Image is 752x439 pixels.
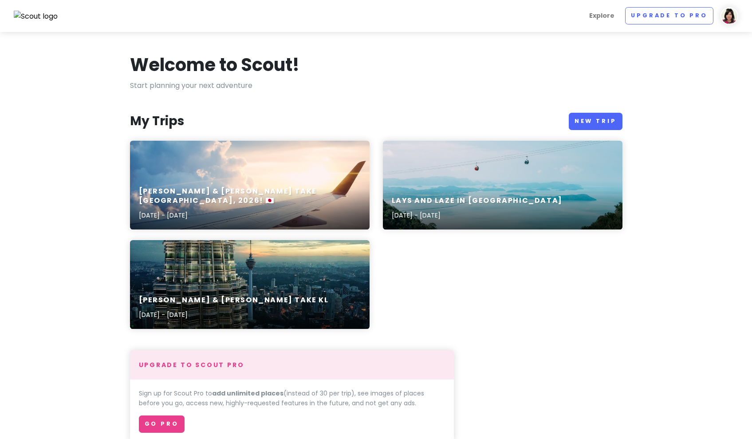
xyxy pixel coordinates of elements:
a: Upgrade to Pro [625,7,713,24]
h4: Upgrade to Scout Pro [139,361,445,369]
img: Scout logo [14,11,58,22]
img: User profile [721,7,738,25]
p: Sign up for Scout Pro to (instead of 30 per trip), see images of places before you go, access new... [139,388,445,408]
h6: [PERSON_NAME] & [PERSON_NAME] take KL [139,296,329,305]
a: New Trip [569,113,622,130]
a: Explore [586,7,618,24]
h6: Lays and laze in [GEOGRAPHIC_DATA] [392,196,563,206]
p: [DATE] - [DATE] [392,210,563,220]
strong: add unlimited places [212,389,283,398]
a: Go Pro [139,415,185,433]
h6: [PERSON_NAME] & [PERSON_NAME] take [GEOGRAPHIC_DATA], 2026! 🇯🇵 [139,187,361,206]
h3: My Trips [130,113,184,129]
p: [DATE] - [DATE] [139,310,329,320]
a: green leafed trees near body of water under blue skyLays and laze in [GEOGRAPHIC_DATA][DATE] - [D... [383,141,622,229]
p: Start planning your next adventure [130,80,622,91]
h1: Welcome to Scout! [130,53,299,76]
a: aerial photography of airliner[PERSON_NAME] & [PERSON_NAME] take [GEOGRAPHIC_DATA], 2026! 🇯🇵[DATE... [130,141,370,229]
p: [DATE] - [DATE] [139,210,361,220]
a: brown high rise buildings under blue sky at daytime[PERSON_NAME] & [PERSON_NAME] take KL[DATE] - ... [130,240,370,329]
